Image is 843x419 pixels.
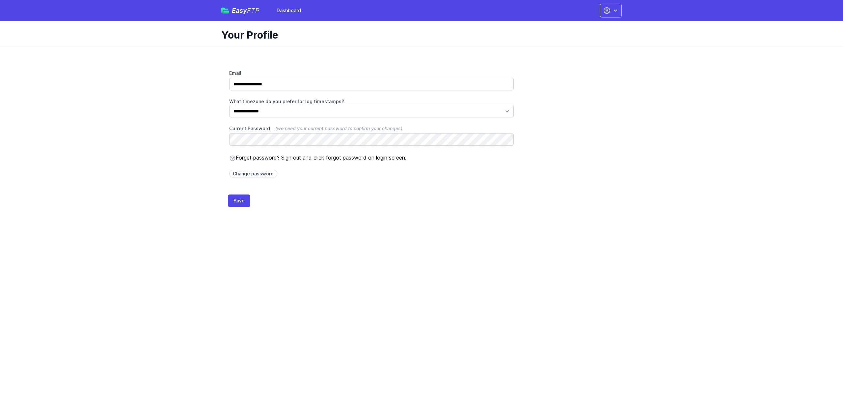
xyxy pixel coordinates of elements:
[232,7,259,14] span: Easy
[221,7,259,14] a: EasyFTP
[247,7,259,15] span: FTP
[228,195,250,207] button: Save
[229,70,514,76] label: Email
[229,125,514,132] label: Current Password
[229,98,514,105] label: What timezone do you prefer for log timestamps?
[221,8,229,14] img: easyftp_logo.png
[221,29,616,41] h1: Your Profile
[229,154,514,162] p: Forget password? Sign out and click forgot password on login screen.
[273,5,305,16] a: Dashboard
[229,170,277,177] a: Change password
[275,126,402,131] span: (we need your current password to confirm your changes)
